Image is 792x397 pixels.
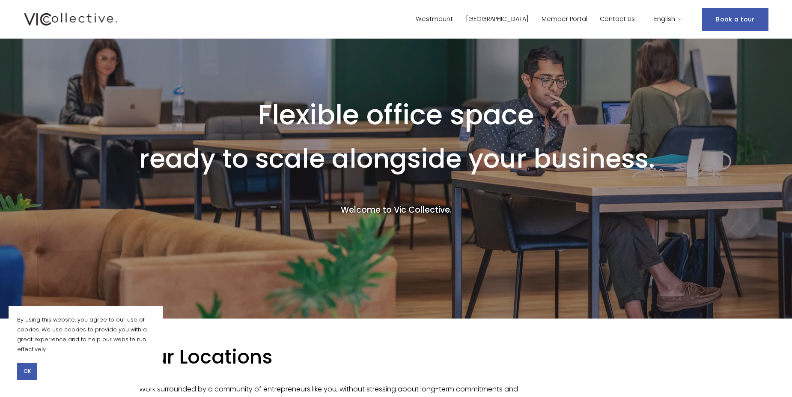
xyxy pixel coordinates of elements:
[24,11,117,27] img: Vic Collective
[654,13,683,26] div: language picker
[17,315,154,354] p: By using this website, you agree to our use of cookies. We use cookies to provide you with a grea...
[416,13,453,26] a: Westmount
[9,306,163,388] section: Cookie banner
[600,13,635,26] a: Contact Us
[654,14,675,25] span: English
[542,13,587,26] a: Member Portal
[139,98,653,132] h1: Flexible office space
[139,205,653,216] h4: Welcome to Vic Collective.
[139,345,521,370] h2: Our Locations
[466,13,529,26] a: [GEOGRAPHIC_DATA]
[139,146,655,171] h1: ready to scale alongside your business.
[17,363,37,380] button: OK
[702,8,768,31] a: Book a tour
[24,367,31,375] span: OK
